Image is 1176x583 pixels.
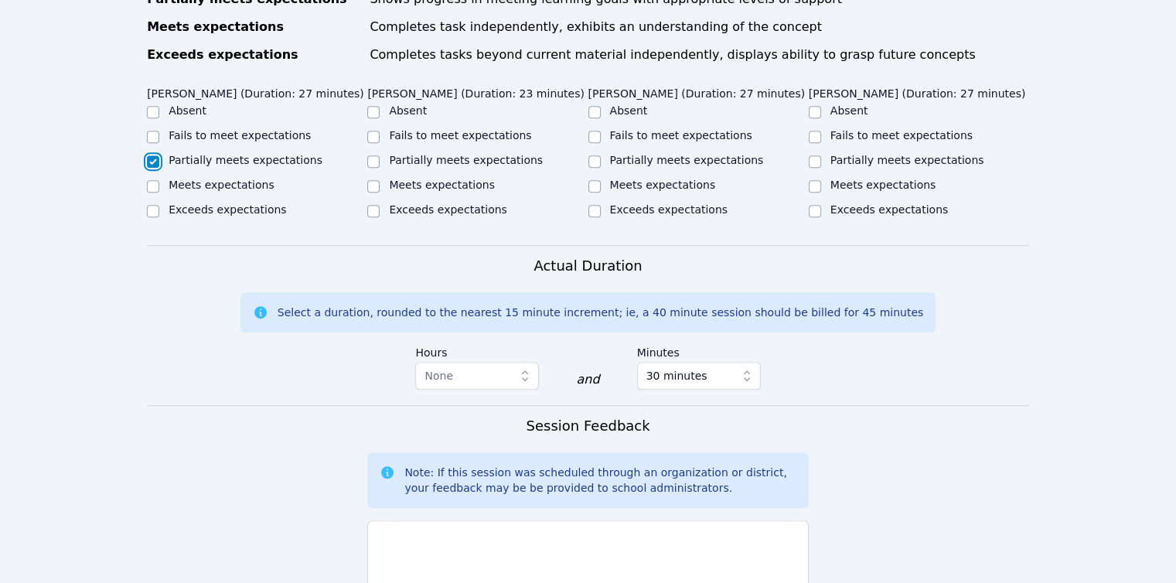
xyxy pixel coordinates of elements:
[526,415,649,437] h3: Session Feedback
[389,179,495,191] label: Meets expectations
[370,18,1029,36] div: Completes task independently, exhibits an understanding of the concept
[389,154,543,166] label: Partially meets expectations
[610,179,716,191] label: Meets expectations
[404,465,796,496] div: Note: If this session was scheduled through an organization or district, your feedback may be be ...
[169,203,286,216] label: Exceeds expectations
[415,362,539,390] button: None
[147,80,364,103] legend: [PERSON_NAME] (Duration: 27 minutes)
[169,179,274,191] label: Meets expectations
[637,362,761,390] button: 30 minutes
[370,46,1029,64] div: Completes tasks beyond current material independently, displays ability to grasp future concepts
[169,104,206,117] label: Absent
[169,154,322,166] label: Partially meets expectations
[610,104,648,117] label: Absent
[809,80,1026,103] legend: [PERSON_NAME] (Duration: 27 minutes)
[610,203,728,216] label: Exceeds expectations
[637,339,761,362] label: Minutes
[389,203,506,216] label: Exceeds expectations
[169,129,311,141] label: Fails to meet expectations
[830,154,984,166] label: Partially meets expectations
[389,104,427,117] label: Absent
[389,129,531,141] label: Fails to meet expectations
[830,179,936,191] label: Meets expectations
[278,305,923,320] div: Select a duration, rounded to the nearest 15 minute increment; ie, a 40 minute session should be ...
[646,367,707,385] span: 30 minutes
[830,129,973,141] label: Fails to meet expectations
[415,339,539,362] label: Hours
[610,154,764,166] label: Partially meets expectations
[367,80,585,103] legend: [PERSON_NAME] (Duration: 23 minutes)
[588,80,806,103] legend: [PERSON_NAME] (Duration: 27 minutes)
[830,203,948,216] label: Exceeds expectations
[147,18,360,36] div: Meets expectations
[424,370,453,382] span: None
[610,129,752,141] label: Fails to meet expectations
[576,370,599,389] div: and
[147,46,360,64] div: Exceeds expectations
[533,255,642,277] h3: Actual Duration
[830,104,868,117] label: Absent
